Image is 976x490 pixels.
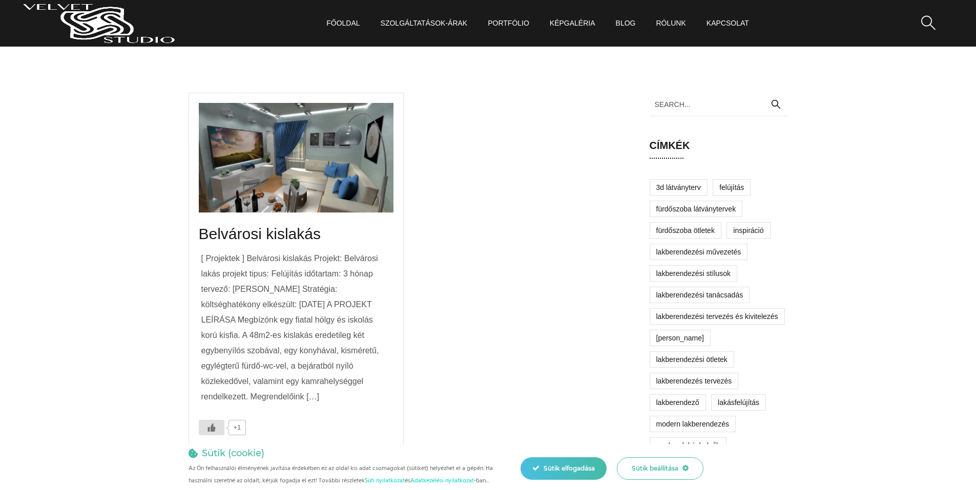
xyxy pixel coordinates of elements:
[410,476,474,486] a: Adatkezelési nyilatkozat
[521,457,607,480] div: Sütik elfogadása
[650,287,750,303] a: lakberendezési tanácsadás (1 elem)
[713,179,751,196] a: Felújítás (1 elem)
[202,448,264,459] h4: Sütik (cookie)
[650,330,711,346] a: lakberendezési tippek (10 elem)
[201,251,391,404] p: [ Projektek ] Belvárosi kislakás Projekt: Belvárosi lakás projekt tipus: Felújítás időtartam: 3 h...
[650,138,788,159] h6: Címkék
[199,225,321,242] a: Belvárosi kislakás
[726,222,770,239] a: Inspiráció (3 elem)
[650,244,748,260] a: lakberendezési művezetés (1 elem)
[229,420,246,435] span: +1
[650,351,734,368] a: lakberendezési ötletek (9 elem)
[199,103,393,212] img: VelvetStudio Belvárosi kislakás Moncsi lakása háló a konyhában nappali kék függönnyel belv...
[650,373,739,389] a: lakberendezés tervezés (2 elem)
[650,308,785,325] a: lakberendezési tervezés és kivitelezés (1 elem)
[189,462,500,487] p: Az Ön felhasználói élményének javítása érdekében ez az oldal kis adat csomagokat (sütiket) helyez...
[650,201,743,217] a: fürdőszoba látványtervek (2 elem)
[650,222,721,239] a: fürdőszoba ötletek (2 elem)
[650,394,706,411] a: lakberendező (6 elem)
[365,476,405,486] a: Süti nyilatkozat
[617,457,703,480] div: Sütik beállítása
[650,265,738,282] a: lakberendezési stílusok (5 elem)
[199,420,224,435] button: Tetszik gomb
[650,179,708,196] a: 3D látványterv (1 elem)
[711,394,766,411] a: lakásfelújítás (1 elem)
[650,416,736,432] a: modern lakberendezés (9 elem)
